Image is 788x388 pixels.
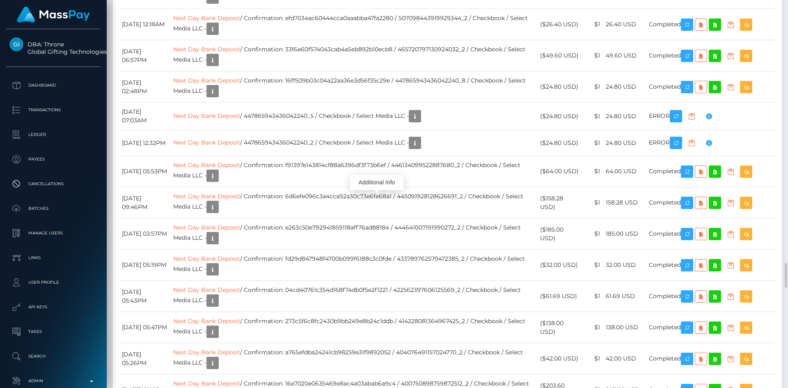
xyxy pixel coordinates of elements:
[537,343,582,374] td: ($42.00 USD)
[603,218,646,250] td: 185.00 USD
[170,9,538,40] td: / Confirmation: efd7034ac60444cca0aaabba47fa2280 / 507098443919929344_2 / Checkbook / Select Medi...
[603,250,646,281] td: 32.00 USD
[603,312,646,343] td: 138.00 USD
[173,255,240,262] a: Next Day Bank Deposit
[6,124,101,145] a: Ledger
[582,343,603,374] td: $1
[119,40,170,71] td: [DATE] 06:57PM
[6,149,101,170] a: Payees
[603,40,646,71] td: 49.60 USD
[170,40,538,71] td: / Confirmation: 33f6e60f574043cab4a5eb892b10ecb8 / 465720797130924032_2 / Checkbook / Select Medi...
[9,178,97,190] p: Cancellations
[119,343,170,374] td: [DATE] 05:26PM
[646,250,776,281] td: Completed
[9,202,97,215] p: Batches
[170,156,538,187] td: / Confirmation: f91397e143814cf88a6396df3f73b6ef / 446134099522887680_2 / Checkbook / Select Medi...
[537,71,582,103] td: ($24.80 USD)
[646,187,776,218] td: Completed
[6,248,101,268] a: Links
[537,250,582,281] td: ($32.00 USD)
[582,130,603,156] td: $1
[6,346,101,367] a: Search
[170,281,538,312] td: / Confirmation: 04cd40761c354d168f74db0f5e2f1221 / 422562397606125569_2 / Checkbook / Select Medi...
[9,227,97,239] p: Manage Users
[646,9,776,40] td: Completed
[119,103,170,130] td: [DATE] 07:03AM
[603,130,646,156] td: 24.80 USD
[170,218,538,250] td: / Confirmation: e263c50e792941859118aff76ad88184 / 444641007191990272_2 / Checkbook / Select Medi...
[6,198,101,219] a: Batches
[9,326,97,338] p: Taxes
[603,156,646,187] td: 64.00 USD
[173,380,240,387] a: Next Day Bank Deposit
[582,250,603,281] td: $1
[582,312,603,343] td: $1
[119,312,170,343] td: [DATE] 05:47PM
[582,218,603,250] td: $1
[603,9,646,40] td: 26.40 USD
[646,312,776,343] td: Completed
[9,350,97,363] p: Search
[119,250,170,281] td: [DATE] 05:19PM
[119,187,170,218] td: [DATE] 09:46PM
[537,218,582,250] td: ($185.00 USD)
[6,41,101,55] span: DBA: Throne Global Gifting Technologies Inc
[119,156,170,187] td: [DATE] 05:53PM
[537,187,582,218] td: ($158.28 USD)
[603,343,646,374] td: 42.00 USD
[173,139,240,146] a: Next Day Bank Deposit
[119,130,170,156] td: [DATE] 12:32PM
[603,103,646,130] td: 24.80 USD
[173,349,240,356] a: Next Day Bank Deposit
[119,9,170,40] td: [DATE] 12:18AM
[170,130,538,156] td: / 447865943436042240_2 / Checkbook / Select Media LLC -
[646,130,776,156] td: ERROR
[582,71,603,103] td: $1
[170,103,538,130] td: / 447865943436042240_5 / Checkbook / Select Media LLC -
[9,79,97,92] p: Dashboard
[537,156,582,187] td: ($64.00 USD)
[6,297,101,317] a: API Keys
[6,321,101,342] a: Taxes
[9,104,97,116] p: Transactions
[582,187,603,218] td: $1
[170,187,538,218] td: / Confirmation: 6d6efe096c3a4cca92a30c73e6fe68a1 / 445091928128626691_2 / Checkbook / Select Medi...
[6,272,101,293] a: User Profile
[9,153,97,165] p: Payees
[537,9,582,40] td: ($26.40 USD)
[6,75,101,96] a: Dashboard
[646,343,776,374] td: Completed
[603,187,646,218] td: 158.28 USD
[537,312,582,343] td: ($138.00 USD)
[646,103,776,130] td: ERROR
[173,46,240,53] a: Next Day Bank Deposit
[9,37,23,51] img: Global Gifting Technologies Inc
[6,223,101,243] a: Manage Users
[537,40,582,71] td: ($49.60 USD)
[9,375,97,387] p: Admin
[582,9,603,40] td: $1
[173,317,240,325] a: Next Day Bank Deposit
[6,100,101,120] a: Transactions
[646,218,776,250] td: Completed
[173,112,240,119] a: Next Day Bank Deposit
[603,281,646,312] td: 61.69 USD
[350,175,403,190] div: Additional Info
[170,343,538,374] td: / Confirmation: a765efdba24241cb98259e31f9892052 / 404076491157024770_2 / Checkbook / Select Medi...
[603,71,646,103] td: 24.80 USD
[170,250,538,281] td: / Confirmation: fd29d847948f4700b099f6188c3c0fde / 433789762579472385_2 / Checkbook / Select Medi...
[537,103,582,130] td: ($24.80 USD)
[6,174,101,194] a: Cancellations
[582,156,603,187] td: $1
[9,129,97,141] p: Ledger
[173,161,240,169] a: Next Day Bank Deposit
[646,156,776,187] td: Completed
[119,71,170,103] td: [DATE] 02:48PM
[173,286,240,294] a: Next Day Bank Deposit
[9,301,97,313] p: API Keys
[9,276,97,289] p: User Profile
[646,71,776,103] td: Completed
[646,40,776,71] td: Completed
[170,71,538,103] td: / Confirmation: 16ff509b03c04a22aa36e3d56f35c29e / 447865943436042240_8 / Checkbook / Select Medi...
[537,281,582,312] td: ($61.69 USD)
